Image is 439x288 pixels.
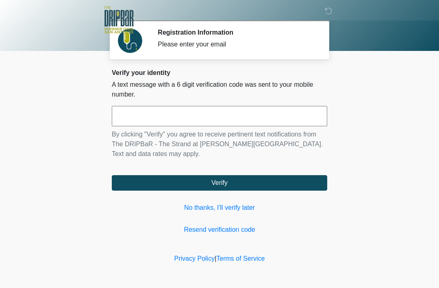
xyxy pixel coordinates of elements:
img: Agent Avatar [118,29,142,53]
a: No thanks, I'll verify later [112,203,327,213]
a: Resend verification code [112,225,327,235]
img: The DRIPBaR - The Strand at Huebner Oaks Logo [104,6,134,33]
a: Privacy Policy [174,255,215,262]
p: By clicking "Verify" you agree to receive pertinent text notifications from The DRIPBaR - The Str... [112,130,327,159]
h2: Verify your identity [112,69,327,77]
a: Terms of Service [216,255,265,262]
div: Please enter your email [158,40,315,49]
p: A text message with a 6 digit verification code was sent to your mobile number. [112,80,327,99]
a: | [215,255,216,262]
button: Verify [112,175,327,191]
